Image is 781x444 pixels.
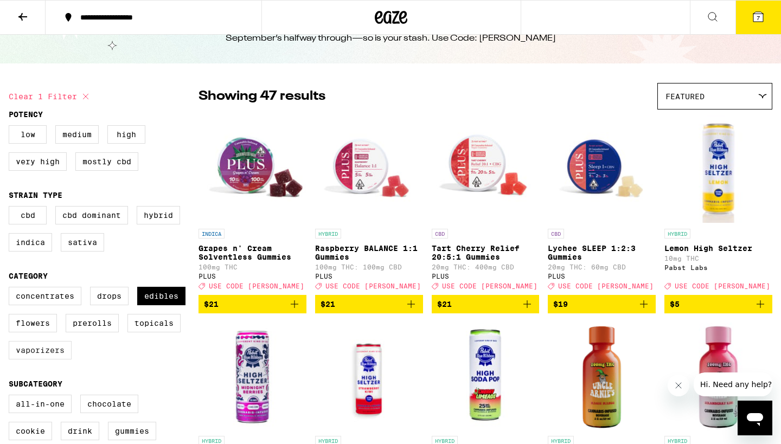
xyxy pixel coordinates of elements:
legend: Strain Type [9,191,62,200]
p: 20mg THC: 60mg CBD [548,263,656,271]
p: CBD [432,229,448,239]
p: 20mg THC: 400mg CBD [432,263,540,271]
div: PLUS [432,273,540,280]
p: CBD [548,229,564,239]
button: Add to bag [548,295,656,313]
img: PLUS - Tart Cherry Relief 20:5:1 Gummies [432,115,540,223]
p: 100mg THC: 100mg CBD [315,263,423,271]
a: Open page for Raspberry BALANCE 1:1 Gummies from PLUS [315,115,423,295]
label: Drops [90,287,129,305]
legend: Potency [9,110,43,119]
img: Uncle Arnie's - Magic Mango 2oz Shot - 100mg [548,322,656,430]
span: USE CODE [PERSON_NAME] [209,282,304,289]
img: Uncle Arnie's - Strawberry Kiwi 2oz Shot - 100mg [664,322,772,430]
label: Prerolls [66,314,119,332]
img: PLUS - Raspberry BALANCE 1:1 Gummies [315,115,423,223]
span: USE CODE [PERSON_NAME] [442,282,537,289]
label: Medium [55,125,99,144]
p: Raspberry BALANCE 1:1 Gummies [315,244,423,261]
span: USE CODE [PERSON_NAME] [558,282,654,289]
div: PLUS [315,273,423,280]
legend: Category [9,272,48,280]
button: Clear 1 filter [9,83,92,110]
p: Lychee SLEEP 1:2:3 Gummies [548,244,656,261]
span: USE CODE [PERSON_NAME] [325,282,421,289]
label: Drink [61,422,99,440]
label: Topicals [127,314,181,332]
a: Open page for Lemon High Seltzer from Pabst Labs [664,115,772,295]
button: Add to bag [315,295,423,313]
button: 7 [735,1,781,34]
label: All-In-One [9,395,72,413]
div: PLUS [199,273,306,280]
p: INDICA [199,229,225,239]
label: High [107,125,145,144]
p: Tart Cherry Relief 20:5:1 Gummies [432,244,540,261]
label: Gummies [108,422,156,440]
span: $21 [321,300,335,308]
button: Add to bag [199,295,306,313]
p: Lemon High Seltzer [664,244,772,253]
label: Very High [9,152,67,171]
label: Flowers [9,314,57,332]
img: Pabst Labs - Cherry Limeade High Soda Pop Seltzer - 25mg [432,322,540,430]
label: Sativa [61,233,104,252]
p: Grapes n' Cream Solventless Gummies [199,244,306,261]
label: Hybrid [137,206,180,224]
a: Open page for Lychee SLEEP 1:2:3 Gummies from PLUS [548,115,656,295]
legend: Subcategory [9,379,62,388]
iframe: Button to launch messaging window [738,401,772,435]
p: HYBRID [664,229,690,239]
span: $21 [437,300,452,308]
p: 100mg THC [199,263,306,271]
label: Concentrates [9,287,81,305]
label: Low [9,125,47,144]
a: Open page for Tart Cherry Relief 20:5:1 Gummies from PLUS [432,115,540,295]
img: Pabst Labs - Lemon High Seltzer [664,115,772,223]
p: HYBRID [315,229,341,239]
label: Mostly CBD [75,152,138,171]
img: PLUS - Lychee SLEEP 1:2:3 Gummies [548,115,656,223]
p: Showing 47 results [199,87,325,106]
img: Pabst Labs - Midnight Berries 10:3:2 High Seltzer [199,322,306,430]
button: Add to bag [664,295,772,313]
span: 7 [757,15,760,21]
label: Vaporizers [9,341,72,359]
img: PLUS - Grapes n' Cream Solventless Gummies [199,115,306,223]
div: PLUS [548,273,656,280]
label: Chocolate [80,395,138,413]
button: Add to bag [432,295,540,313]
a: Open page for Grapes n' Cream Solventless Gummies from PLUS [199,115,306,295]
span: $5 [670,300,680,308]
p: 10mg THC [664,255,772,262]
img: Pabst Labs - Strawberry Kiwi High Seltzer [315,322,423,430]
label: CBD [9,206,47,224]
label: Indica [9,233,52,252]
span: Featured [665,92,705,101]
label: Cookie [9,422,52,440]
div: September’s halfway through—so is your stash. Use Code: [PERSON_NAME] [226,33,556,44]
span: USE CODE [PERSON_NAME] [675,282,770,289]
span: $19 [553,300,568,308]
span: $21 [204,300,219,308]
label: CBD Dominant [55,206,128,224]
iframe: Message from company [694,372,772,396]
div: Pabst Labs [664,264,772,271]
iframe: Close message [668,375,689,396]
label: Edibles [137,287,185,305]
